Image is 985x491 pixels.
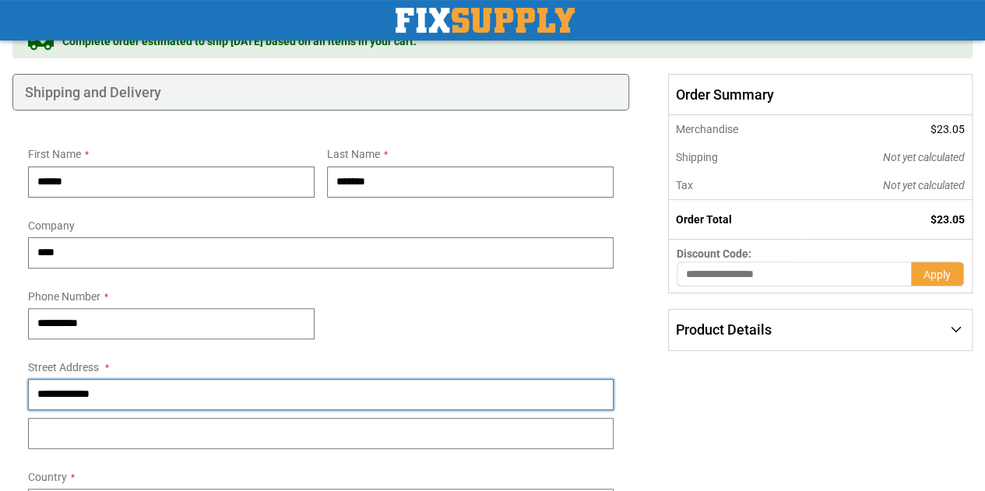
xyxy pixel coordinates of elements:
[883,179,965,191] span: Not yet calculated
[12,74,629,111] div: Shipping and Delivery
[669,115,804,143] th: Merchandise
[28,471,67,483] span: Country
[930,123,965,135] span: $23.05
[28,219,75,232] span: Company
[28,361,99,374] span: Street Address
[676,213,732,226] strong: Order Total
[396,8,575,33] a: store logo
[677,247,751,260] span: Discount Code:
[676,321,772,338] span: Product Details
[883,151,965,163] span: Not yet calculated
[676,151,718,163] span: Shipping
[923,268,951,281] span: Apply
[28,148,81,160] span: First Name
[396,8,575,33] img: Fix Industrial Supply
[62,33,417,49] span: Complete order estimated to ship [DATE] based on all items in your cart.
[669,171,804,200] th: Tax
[28,290,100,303] span: Phone Number
[911,261,964,286] button: Apply
[930,213,965,226] span: $23.05
[668,74,973,116] span: Order Summary
[327,148,380,160] span: Last Name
